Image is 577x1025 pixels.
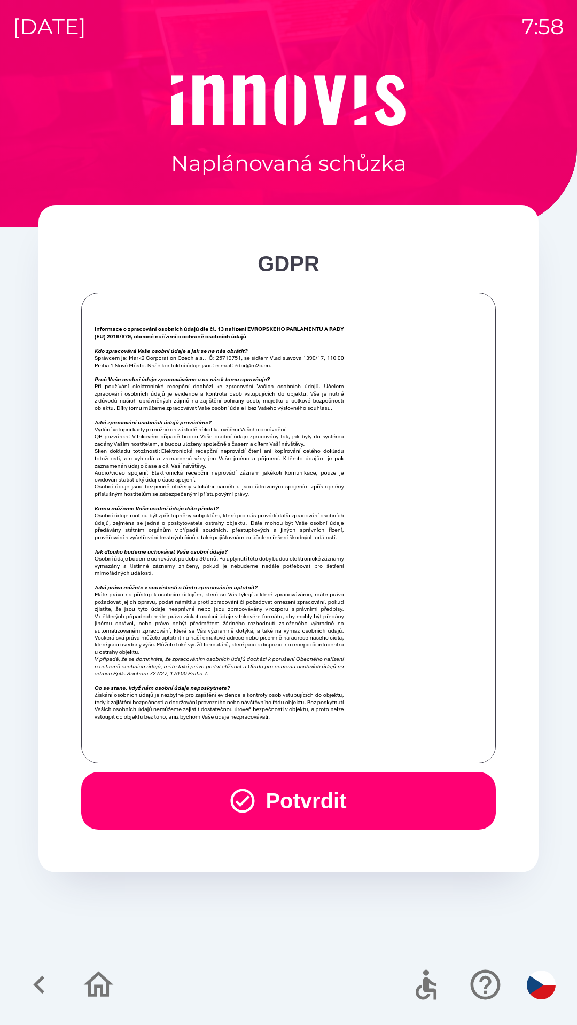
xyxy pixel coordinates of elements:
p: Naplánovaná schůzka [171,147,407,179]
div: GDPR [81,248,496,280]
img: cs flag [527,971,556,999]
button: Potvrdit [81,772,496,830]
p: [DATE] [13,11,86,43]
p: 7:58 [521,11,564,43]
img: Logo [38,75,539,126]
